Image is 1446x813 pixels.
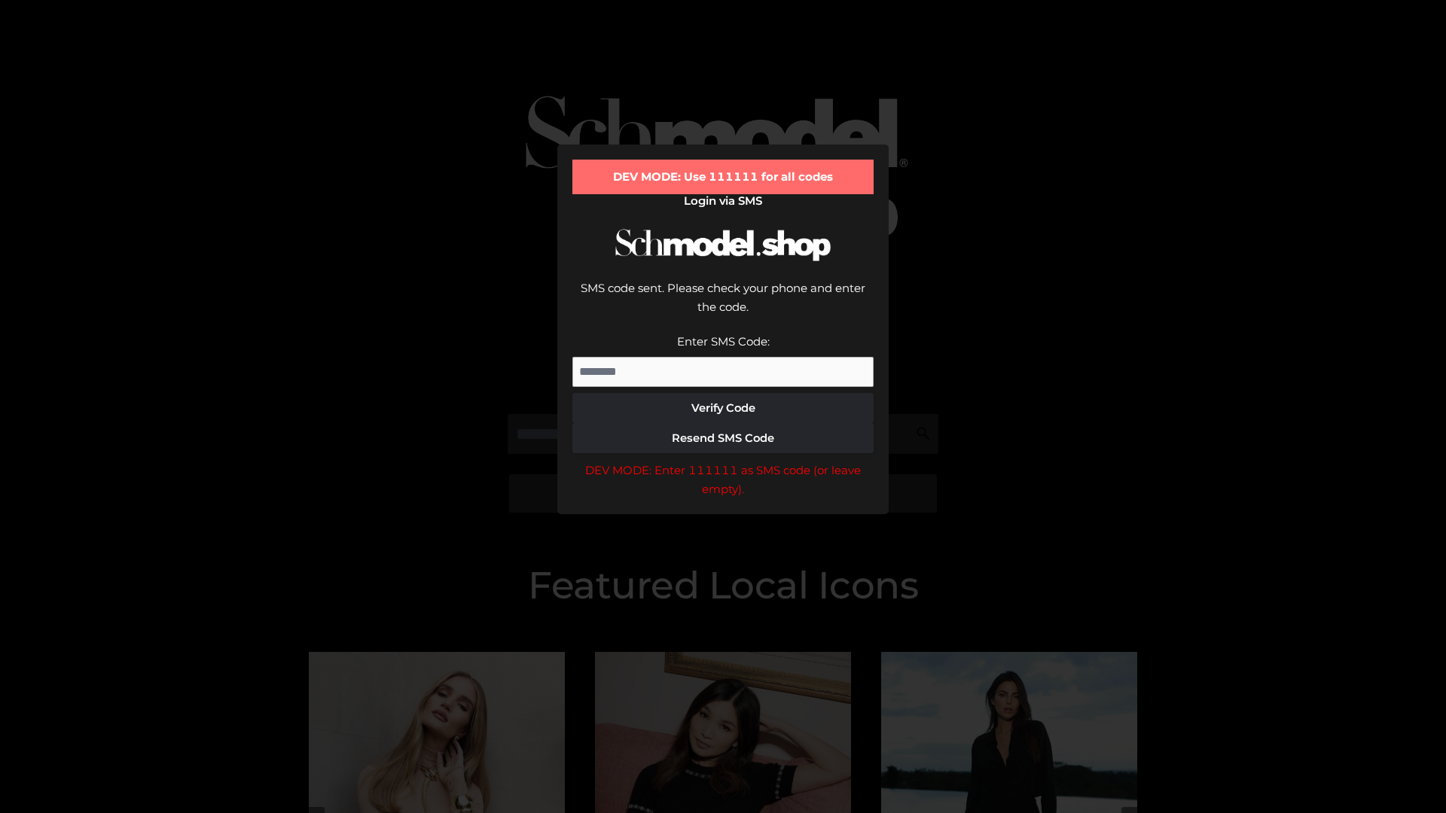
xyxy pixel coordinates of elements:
[572,423,874,453] button: Resend SMS Code
[677,334,770,349] label: Enter SMS Code:
[572,279,874,332] div: SMS code sent. Please check your phone and enter the code.
[572,160,874,194] div: DEV MODE: Use 111111 for all codes
[572,461,874,499] div: DEV MODE: Enter 111111 as SMS code (or leave empty).
[572,194,874,208] h2: Login via SMS
[610,215,836,275] img: Schmodel Logo
[572,393,874,423] button: Verify Code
